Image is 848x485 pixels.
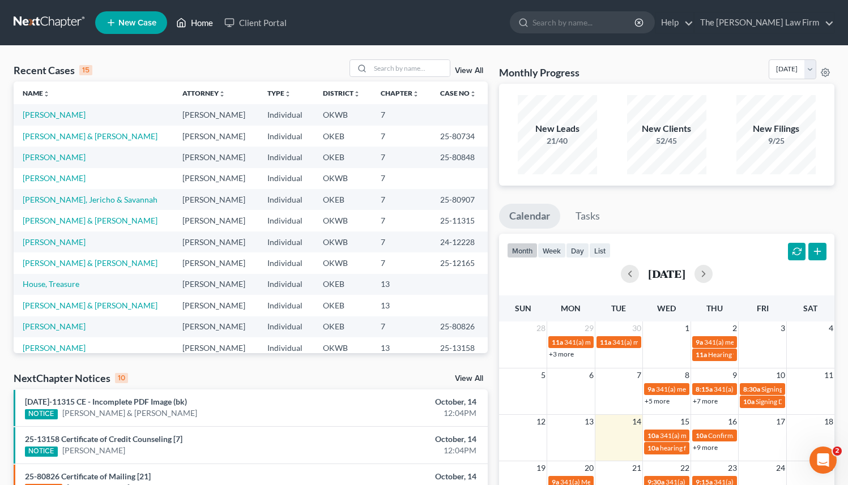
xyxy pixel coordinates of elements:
td: OKEB [314,126,372,147]
a: +7 more [693,397,718,405]
a: [PERSON_NAME] & [PERSON_NAME] [62,407,197,419]
span: 21 [631,461,642,475]
a: [PERSON_NAME] & [PERSON_NAME] [23,258,157,268]
a: Calendar [499,204,560,229]
td: [PERSON_NAME] [173,168,258,189]
td: Individual [258,252,314,273]
div: 15 [79,65,92,75]
div: NextChapter Notices [14,371,128,385]
span: 28 [535,321,547,335]
div: New Leads [518,122,597,135]
span: 341(a) meeting for [PERSON_NAME] [564,338,674,346]
span: 17 [775,415,786,428]
a: +9 more [693,443,718,452]
a: Client Portal [219,12,292,33]
span: 9a [696,338,703,346]
span: 10a [647,444,659,452]
span: 10a [647,431,659,440]
a: View All [455,67,483,75]
td: Individual [258,316,314,337]
td: 7 [372,126,431,147]
button: day [566,243,589,258]
button: month [507,243,538,258]
iframe: Intercom live chat [809,447,837,474]
td: 13 [372,274,431,295]
td: Individual [258,231,314,252]
i: unfold_more [43,91,50,97]
span: 11a [552,338,563,346]
td: 25-80734 [431,126,488,147]
td: 25-80826 [431,316,488,337]
td: OKEB [314,274,372,295]
a: House, Treasure [23,279,79,289]
td: 7 [372,168,431,189]
i: unfold_more [353,91,360,97]
a: Typeunfold_more [267,89,291,97]
span: 10a [696,431,707,440]
a: [PERSON_NAME] [62,445,125,456]
td: Individual [258,189,314,210]
td: OKWB [314,252,372,273]
i: unfold_more [284,91,291,97]
a: [DATE]-11315 CE - Incomplete PDF Image (bk) [25,397,187,406]
td: Individual [258,274,314,295]
i: unfold_more [412,91,419,97]
td: Individual [258,104,314,125]
span: 9 [731,368,738,382]
span: 16 [727,415,738,428]
span: 341(a) meeting for [PERSON_NAME] & [PERSON_NAME] [656,385,825,393]
span: 14 [631,415,642,428]
span: 23 [727,461,738,475]
a: View All [455,375,483,383]
span: Sun [515,303,531,313]
td: [PERSON_NAME] [173,126,258,147]
td: [PERSON_NAME] [173,147,258,168]
div: October, 14 [334,471,476,482]
td: OKWB [314,104,372,125]
span: 1 [684,321,691,335]
button: week [538,243,566,258]
i: unfold_more [219,91,225,97]
td: [PERSON_NAME] [173,316,258,337]
a: Attorneyunfold_more [182,89,225,97]
span: 12 [535,415,547,428]
span: hearing for [PERSON_NAME] [660,444,747,452]
a: Districtunfold_more [323,89,360,97]
td: OKEB [314,316,372,337]
div: 9/25 [736,135,816,147]
a: [PERSON_NAME] & [PERSON_NAME] [23,216,157,225]
h3: Monthly Progress [499,66,579,79]
a: [PERSON_NAME] [23,173,86,183]
a: [PERSON_NAME] [23,152,86,162]
td: [PERSON_NAME] [173,210,258,231]
a: Case Nounfold_more [440,89,476,97]
span: 8:15a [696,385,713,393]
a: [PERSON_NAME] [23,237,86,247]
td: 25-12165 [431,252,488,273]
a: [PERSON_NAME] [23,110,86,119]
span: Thu [706,303,723,313]
td: 25-80907 [431,189,488,210]
span: 341(a) meeting for [PERSON_NAME] [704,338,813,346]
span: 4 [828,321,834,335]
div: NOTICE [25,409,58,419]
div: 12:04PM [334,445,476,456]
td: [PERSON_NAME] [173,337,258,358]
div: New Clients [627,122,706,135]
span: 22 [679,461,691,475]
span: 10a [743,397,755,406]
span: New Case [118,19,156,27]
td: 7 [372,104,431,125]
span: 341(a) meeting for [PERSON_NAME] [612,338,722,346]
td: Individual [258,295,314,316]
span: 13 [583,415,595,428]
td: 7 [372,252,431,273]
td: [PERSON_NAME] [173,189,258,210]
td: OKEB [314,295,372,316]
td: 25-80848 [431,147,488,168]
a: Tasks [565,204,610,229]
span: Wed [657,303,676,313]
a: Home [171,12,219,33]
span: 18 [823,415,834,428]
td: 13 [372,337,431,358]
